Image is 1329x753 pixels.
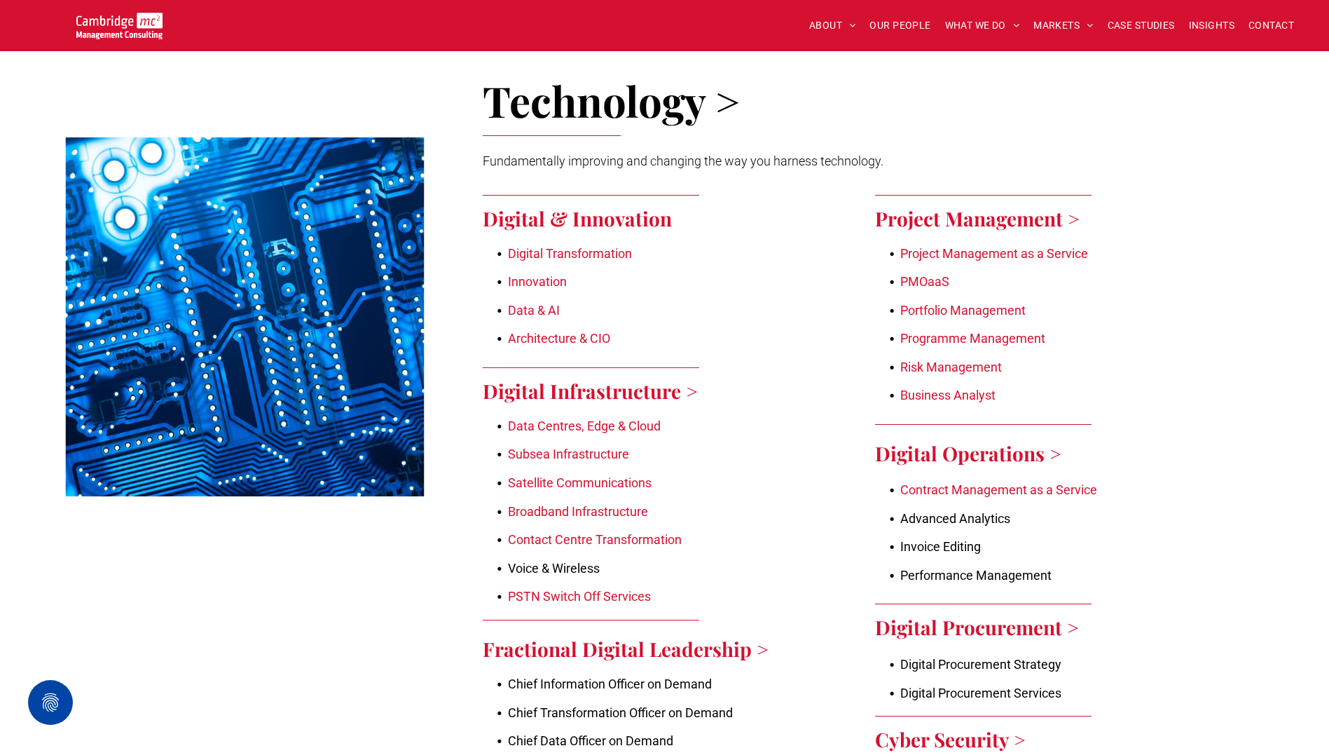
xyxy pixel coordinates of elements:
a: WHAT WE DO [938,15,1027,36]
span: Fundamentally improving and changing the way you harness technology. [483,154,883,168]
a: Satellite Communications [508,475,652,490]
span: Chief Data Officer on Demand [508,733,673,748]
a: Fractional Digital Leadership > [483,636,769,662]
a: MARKETS [1026,15,1100,36]
a: Risk Management [900,360,1002,374]
span: Technology > [483,72,740,128]
a: Subsea Infrastructure [508,447,629,461]
a: Digital Procurement > [875,614,1079,640]
a: Data Centres, Edge & Cloud [508,419,661,433]
a: Cyber Security > [875,726,1026,752]
a: PSTN Switch Off Services [508,589,651,604]
a: Project Management > [875,205,1080,231]
a: INSIGHTS [1182,15,1241,36]
span: Digital Procurement Services [900,686,1061,700]
a: Programme Management [900,331,1045,346]
a: PMOaaS [900,274,949,289]
a: Business Analyst [900,388,996,402]
a: Broadband Infrastructure [508,504,648,519]
a: Portfolio Management [900,303,1026,318]
a: ABOUT [802,15,863,36]
span: Chief Transformation Officer on Demand [508,705,733,720]
span: Invoice Editing [900,539,981,554]
span: Performance Management [900,568,1052,583]
a: Digital Operations > [875,440,1061,466]
a: Project Management as a Service [900,246,1088,261]
a: Digital Infrastructure > [483,378,698,404]
a: Data & AI [508,303,560,318]
a: Contract Management as a Service [900,482,1097,497]
a: Architecture & CIO [508,331,610,346]
a: Innovation [508,274,567,289]
span: Chief Information Officer on Demand [508,677,712,691]
span: Voice & Wireless [508,561,600,576]
a: Contact Centre Transformation [508,532,682,547]
a: CONTACT [1241,15,1301,36]
a: CASE STUDIES [1101,15,1182,36]
a: OUR PEOPLE [862,15,937,36]
a: Digital & Innovation [483,205,672,231]
span: Advanced Analytics [900,511,1010,526]
a: Digital Transformation [508,246,632,261]
img: Go to Homepage [76,13,163,39]
span: Digital Procurement Strategy [900,657,1061,672]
